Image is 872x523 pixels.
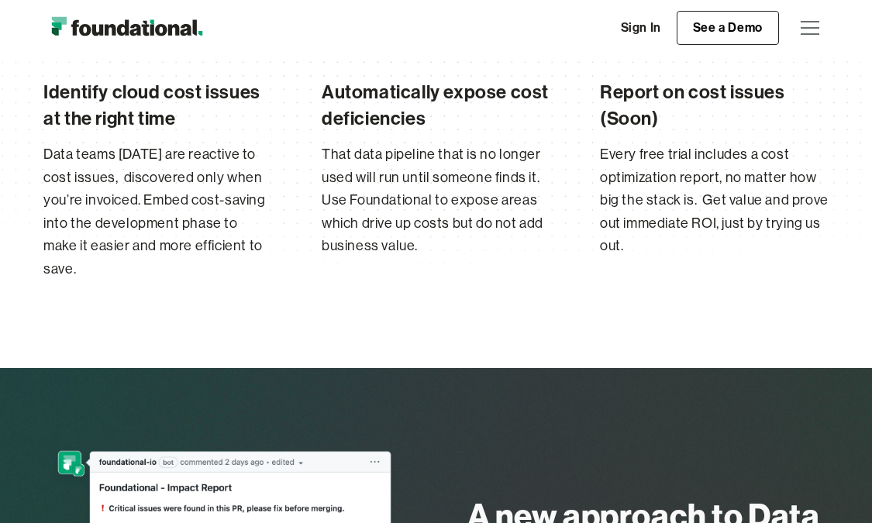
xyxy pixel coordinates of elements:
[600,143,829,258] div: Every free trial includes a cost optimization report, no matter how big the stack is. Get value a...
[791,9,829,46] div: menu
[43,79,272,131] h3: Identify cloud cost issues at the right time
[605,12,677,44] a: Sign In
[677,11,779,45] a: See a Demo
[43,12,210,43] img: Foundational Logo
[43,12,210,43] a: home
[43,143,272,280] div: Data teams [DATE] are reactive to cost issues, discovered only when you’re invoiced. Embed cost-s...
[322,143,550,258] div: That data pipeline that is no longer used will run until someone finds it. Use Foundational to ex...
[600,79,829,131] h3: Report on cost issues (Soon)
[593,343,872,523] iframe: Chat Widget
[322,79,550,131] h3: Automatically expose cost deficiencies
